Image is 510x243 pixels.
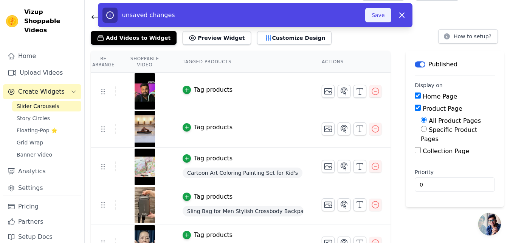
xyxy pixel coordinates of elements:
th: Actions [313,51,391,73]
button: Create Widgets [3,84,81,99]
div: Tag products [194,85,233,94]
a: Floating-Pop ⭐ [12,125,81,136]
span: Banner Video [17,151,52,158]
button: Preview Widget [183,31,251,45]
a: Upload Videos [3,65,81,80]
div: Tag products [194,230,233,240]
span: Grid Wrap [17,139,43,146]
button: Tag products [183,85,233,94]
legend: Display on [415,82,443,89]
button: How to setup? [438,29,498,44]
span: Story Circles [17,114,50,122]
p: Published [428,60,457,69]
label: All Product Pages [429,117,481,124]
label: Collection Page [423,147,469,155]
span: Slider Carousels [17,102,59,110]
div: Tag products [194,154,233,163]
button: Change Thumbnail [322,122,335,135]
a: Pricing [3,199,81,214]
button: Change Thumbnail [322,160,335,173]
button: Tag products [183,154,233,163]
a: Settings [3,180,81,196]
img: vizup-images-6679.jpg [134,187,155,223]
button: Save [365,8,391,22]
label: Priority [415,168,495,176]
a: How to setup? [438,34,498,42]
button: Change Thumbnail [322,85,335,98]
a: Banner Video [12,149,81,160]
img: vizup-images-07c1.jpg [134,73,155,110]
span: Sling Bag for Men Stylish Crossbody Backpack for Men & Women, Anti-Theft Chest Bag with USB Charg... [183,206,304,216]
label: Home Page [423,93,457,100]
img: vizup-images-16b9.jpg [134,149,155,185]
a: Analytics [3,164,81,179]
th: Tagged Products [174,51,313,73]
a: Story Circles [12,113,81,124]
a: Home [3,49,81,64]
a: Partners [3,214,81,229]
div: Tag products [194,123,233,132]
a: Grid Wrap [12,137,81,148]
th: Shoppable Video [116,51,174,73]
button: Tag products [183,230,233,240]
label: Specific Product Pages [421,126,477,143]
span: Cartoon Art Coloring Painting Set for Kid's [183,168,302,178]
span: Create Widgets [18,87,65,96]
button: Tag products [183,123,233,132]
a: Open chat [478,213,501,235]
span: unsaved changes [122,11,175,19]
label: Product Page [423,105,462,112]
span: Floating-Pop ⭐ [17,127,57,134]
button: Tag products [183,192,233,201]
button: Add Videos to Widget [91,31,177,45]
img: vizup-images-0f46.jpg [134,111,155,147]
th: Re Arrange [91,51,116,73]
div: Tag products [194,192,233,201]
button: Customize Design [257,31,332,45]
a: Slider Carousels [12,101,81,111]
button: Change Thumbnail [322,198,335,211]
